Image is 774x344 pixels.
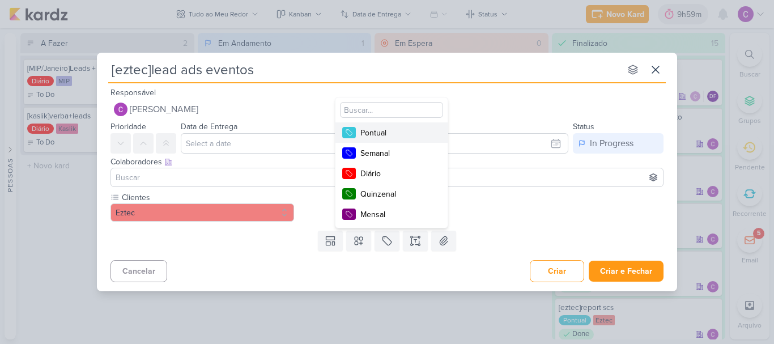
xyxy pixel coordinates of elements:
button: [PERSON_NAME] [110,99,664,120]
input: Select a date [181,133,568,154]
div: Diário [360,168,434,180]
button: Mensal [335,204,448,224]
button: Criar e Fechar [589,261,664,282]
input: Buscar [113,171,661,184]
button: Pontual [335,122,448,143]
div: In Progress [590,137,633,150]
div: Colaboradores [110,156,664,168]
label: Clientes [121,192,294,203]
input: Buscar... [340,102,443,118]
span: [PERSON_NAME] [130,103,198,116]
button: Cancelar [110,260,167,282]
button: Quinzenal [335,184,448,204]
img: Carlos Lima [114,103,127,116]
input: Kard Sem Título [108,60,620,80]
div: Semanal [360,147,434,159]
div: Quinzenal [360,188,434,200]
button: Diário [335,163,448,184]
div: Mensal [360,209,434,220]
label: Responsável [110,88,156,97]
button: Semanal [335,143,448,163]
button: Criar [530,260,584,282]
label: Data de Entrega [181,122,237,131]
label: Status [573,122,594,131]
button: In Progress [573,133,664,154]
label: Prioridade [110,122,146,131]
div: Pontual [360,127,434,139]
button: Eztec [110,203,294,222]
